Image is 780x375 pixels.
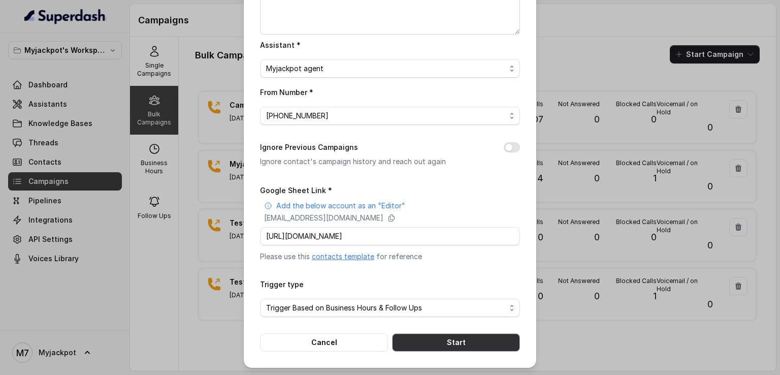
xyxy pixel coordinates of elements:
label: Assistant * [260,41,301,49]
button: [PHONE_NUMBER] [260,107,520,125]
label: Trigger type [260,280,304,289]
button: Myjackpot agent [260,59,520,78]
label: From Number * [260,88,313,97]
label: Ignore Previous Campaigns [260,141,358,153]
button: Trigger Based on Business Hours & Follow Ups [260,299,520,317]
a: contacts template [312,252,374,261]
p: Add the below account as an "Editor" [276,201,405,211]
label: Google Sheet Link * [260,186,332,195]
button: Cancel [260,333,388,352]
button: Start [392,333,520,352]
p: [EMAIL_ADDRESS][DOMAIN_NAME] [264,213,383,223]
p: Ignore contact's campaign history and reach out again [260,155,487,168]
span: Trigger Based on Business Hours & Follow Ups [266,302,506,314]
p: Please use this for reference [260,252,520,262]
span: [PHONE_NUMBER] [266,110,506,122]
span: Myjackpot agent [266,63,506,75]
